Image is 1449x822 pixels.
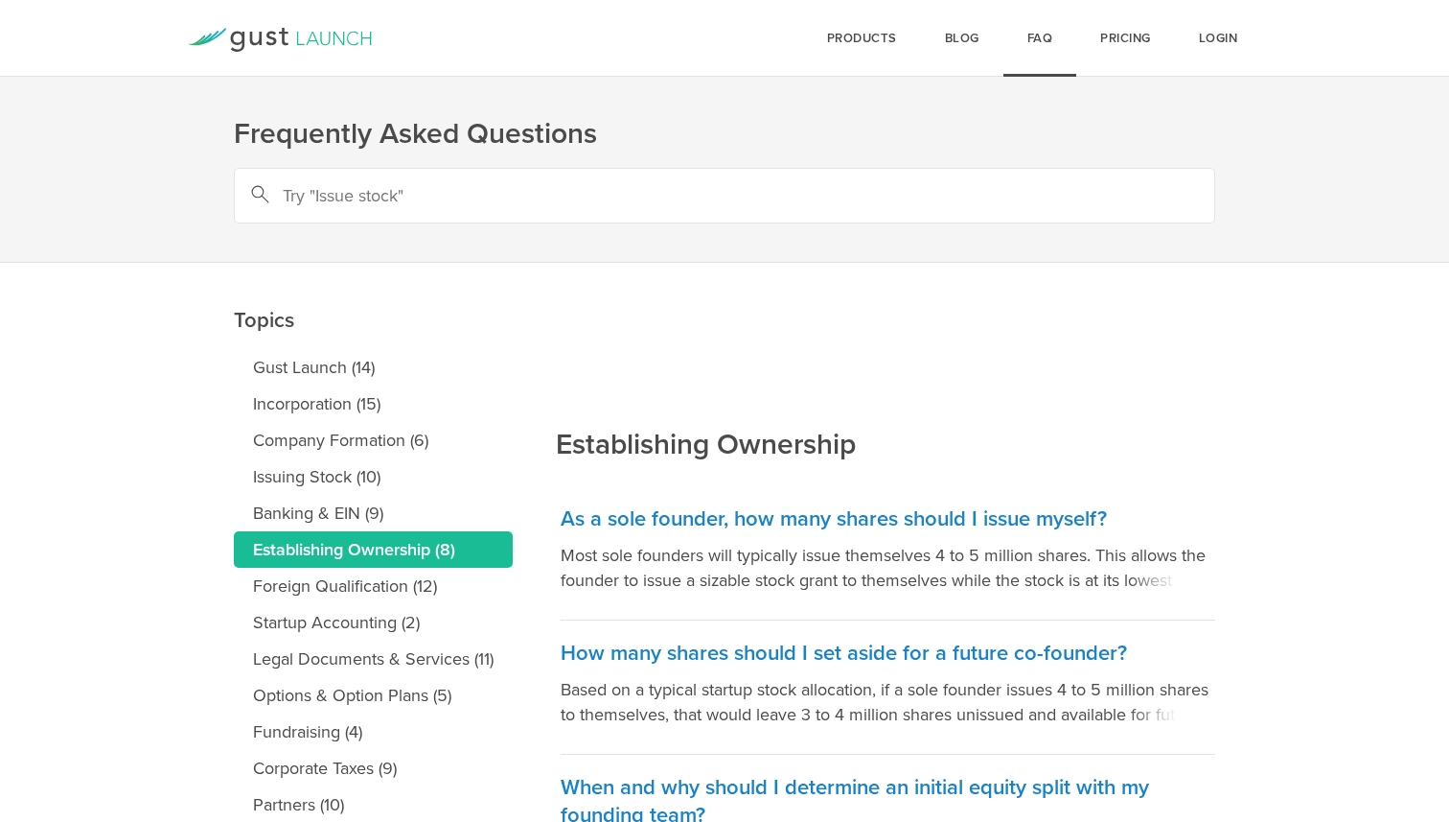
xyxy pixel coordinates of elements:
a: Startup Accounting (2) [234,604,513,641]
a: Incorporation (15) [234,386,513,422]
a: Corporate Taxes (9) [234,750,513,787]
a: Gust Launch (14) [234,349,513,386]
h3: As a sole founder, how many shares should I issue myself? [561,505,1215,533]
a: Fundraising (4) [234,714,513,750]
a: Foreign Qualification (12) [234,568,513,604]
h2: Establishing Ownership [556,296,856,464]
input: Try "Issue stock" [234,168,1215,223]
h2: Topics [234,172,513,340]
a: Establishing Ownership (8) [234,531,513,568]
a: How many shares should I set aside for a future co-founder? Based on a typical startup stock allo... [561,621,1215,755]
a: Company Formation (6) [234,422,513,458]
a: Banking & EIN (9) [234,495,513,531]
a: Legal Documents & Services (11) [234,641,513,677]
h3: How many shares should I set aside for a future co-founder? [561,640,1215,668]
p: Based on a typical startup stock allocation, if a sole founder issues 4 to 5 million shares to th... [561,677,1215,727]
a: Options & Option Plans (5) [234,677,513,714]
a: As a sole founder, how many shares should I issue myself? Most sole founders will typically issue... [561,486,1215,621]
p: Most sole founders will typically issue themselves 4 to 5 million shares. This allows the founder... [561,543,1215,593]
h1: Frequently Asked Questions [234,115,1215,153]
a: Issuing Stock (10) [234,458,513,495]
